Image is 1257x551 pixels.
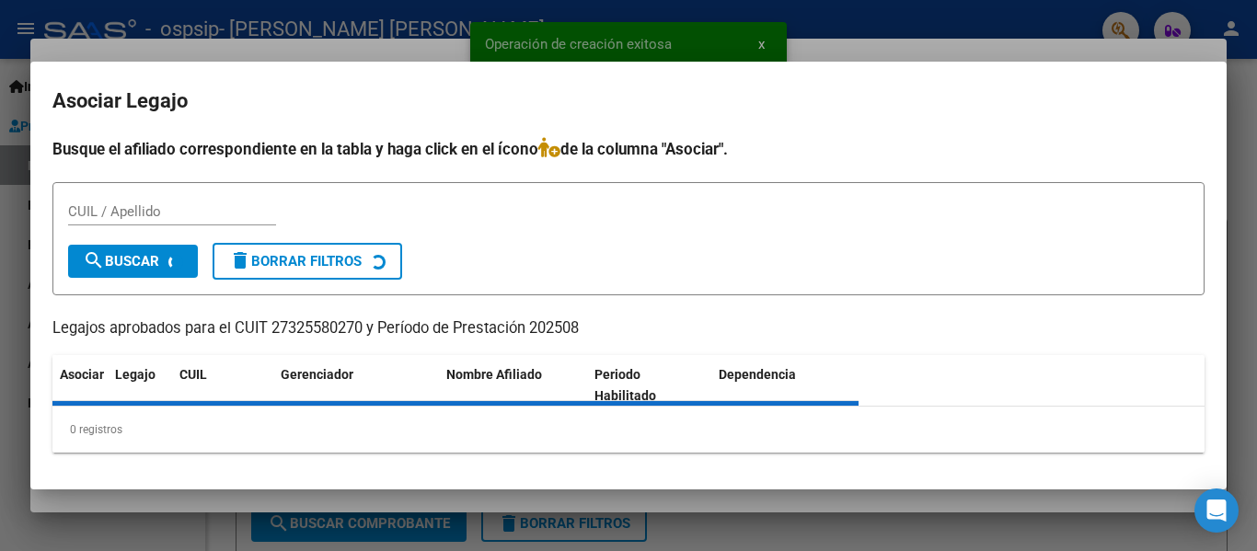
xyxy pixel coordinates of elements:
div: 0 registros [52,407,1205,453]
span: CUIL [179,367,207,382]
button: Buscar [68,245,198,278]
mat-icon: search [83,249,105,271]
span: Dependencia [719,367,796,382]
datatable-header-cell: Periodo Habilitado [587,355,711,416]
datatable-header-cell: Gerenciador [273,355,439,416]
span: Nombre Afiliado [446,367,542,382]
h2: Asociar Legajo [52,84,1205,119]
span: Buscar [83,253,159,270]
span: Legajo [115,367,156,382]
span: Asociar [60,367,104,382]
div: Open Intercom Messenger [1194,488,1239,533]
mat-icon: delete [229,249,251,271]
datatable-header-cell: Legajo [108,355,172,416]
p: Legajos aprobados para el CUIT 27325580270 y Período de Prestación 202508 [52,317,1205,340]
button: Borrar Filtros [213,243,402,280]
span: Borrar Filtros [229,253,362,270]
datatable-header-cell: CUIL [172,355,273,416]
h4: Busque el afiliado correspondiente en la tabla y haga click en el ícono de la columna "Asociar". [52,137,1205,161]
datatable-header-cell: Asociar [52,355,108,416]
span: Gerenciador [281,367,353,382]
datatable-header-cell: Dependencia [711,355,859,416]
datatable-header-cell: Nombre Afiliado [439,355,587,416]
span: Periodo Habilitado [594,367,656,403]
